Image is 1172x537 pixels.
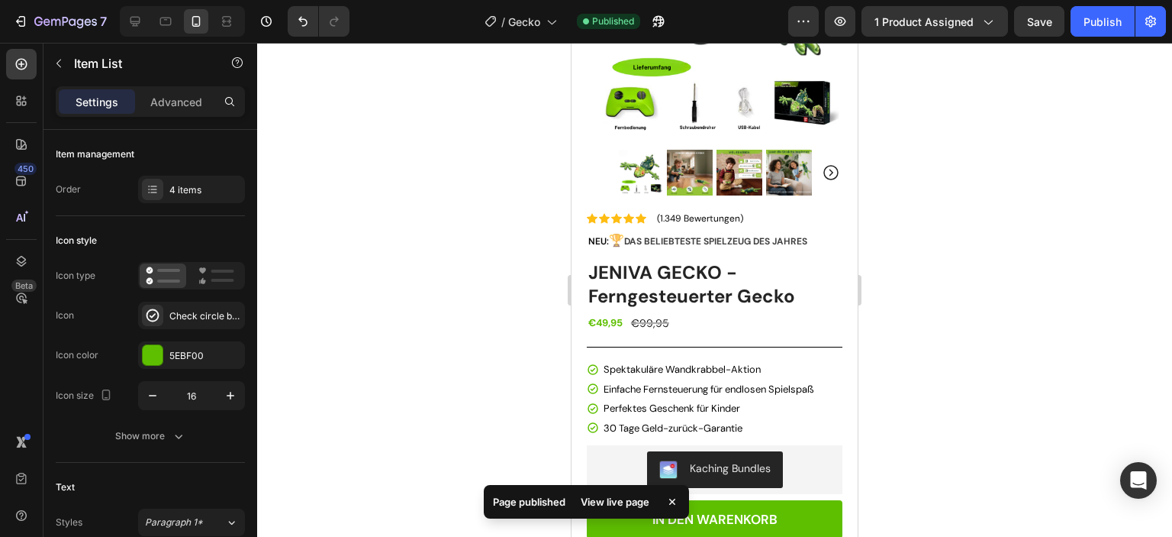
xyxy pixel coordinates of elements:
button: 1 product assigned [861,6,1008,37]
span: Published [592,15,634,28]
div: Order [56,183,81,196]
div: Open Intercom Messenger [1120,462,1157,499]
div: 4 items [169,183,241,197]
span: Gecko [508,14,540,30]
button: 7 [6,6,114,37]
div: Check circle bold [169,309,241,323]
button: Publish [1071,6,1135,37]
div: IN DEN WARENKORB [81,468,206,485]
button: IN DEN WARENKORB [15,458,271,496]
span: 1 product assigned [874,14,974,30]
div: 5EBF00 [169,349,241,363]
div: Beta [11,280,37,292]
button: Paragraph 1* [138,509,245,536]
div: Show more [115,429,186,444]
div: Icon color [56,348,98,362]
p: Item List [74,54,204,73]
button: Save [1014,6,1064,37]
div: Item management [56,147,134,161]
div: Undo/Redo [288,6,349,37]
button: Show more [56,422,245,450]
p: Settings [76,94,118,110]
div: Styles [56,516,82,529]
iframe: Design area [572,43,858,537]
span: Paragraph 1* [145,516,203,529]
span: Save [1027,15,1052,28]
p: Page published [493,494,565,510]
div: Icon size [56,386,115,406]
p: 7 [100,12,107,31]
div: View live page [572,491,658,513]
span: / [501,14,505,30]
div: Publish [1083,14,1122,30]
p: Advanced [150,94,202,110]
div: Icon style [56,234,97,247]
div: Text [56,480,75,494]
div: Icon type [56,269,95,283]
div: 450 [14,163,37,175]
div: Icon [56,309,74,322]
